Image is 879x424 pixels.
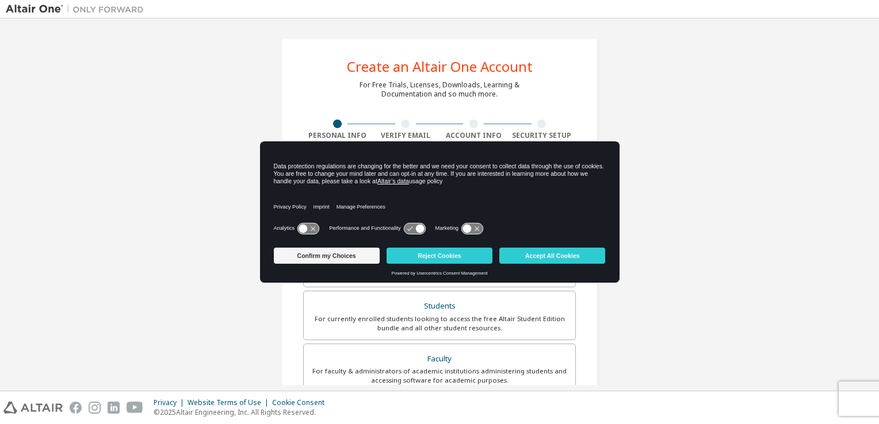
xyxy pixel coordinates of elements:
[311,314,568,333] div: For currently enrolled students looking to access the free Altair Student Edition bundle and all ...
[3,402,63,414] img: altair_logo.svg
[272,398,331,407] div: Cookie Consent
[311,351,568,367] div: Faculty
[311,367,568,385] div: For faculty & administrators of academic institutions administering students and accessing softwa...
[154,398,188,407] div: Privacy
[108,402,120,414] img: linkedin.svg
[372,131,440,140] div: Verify Email
[439,131,508,140] div: Account Info
[311,298,568,314] div: Students
[303,131,372,140] div: Personal Info
[127,402,143,414] img: youtube.svg
[508,131,576,140] div: Security Setup
[154,407,331,417] p: © 2025 Altair Engineering, Inc. All Rights Reserved.
[6,3,150,15] img: Altair One
[70,402,82,414] img: facebook.svg
[89,402,101,414] img: instagram.svg
[347,60,533,74] div: Create an Altair One Account
[188,398,272,407] div: Website Terms of Use
[360,80,519,99] div: For Free Trials, Licenses, Downloads, Learning & Documentation and so much more.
